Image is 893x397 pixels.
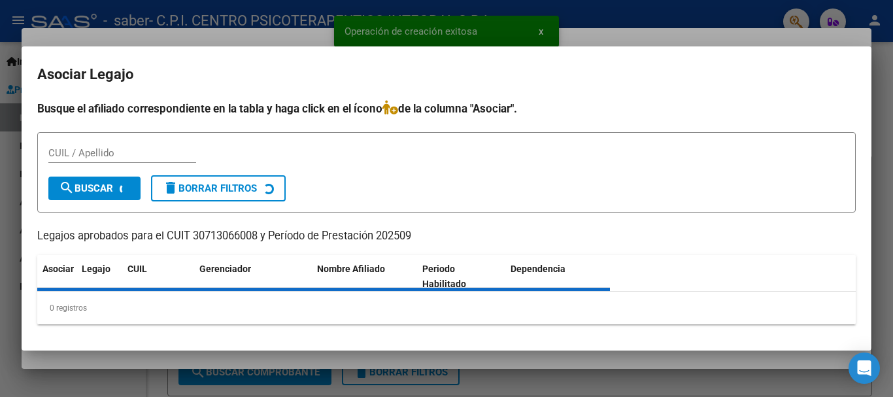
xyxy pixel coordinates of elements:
span: Asociar [42,264,74,274]
span: CUIL [127,264,147,274]
span: Gerenciador [199,264,251,274]
datatable-header-cell: Dependencia [505,255,611,298]
button: Borrar Filtros [151,175,286,201]
span: Dependencia [511,264,565,274]
span: Periodo Habilitado [422,264,466,289]
span: Legajo [82,264,110,274]
datatable-header-cell: CUIL [122,255,194,298]
div: 0 registros [37,292,856,324]
h4: Busque el afiliado correspondiente en la tabla y haga click en el ícono de la columna "Asociar". [37,100,856,117]
datatable-header-cell: Nombre Afiliado [312,255,417,298]
datatable-header-cell: Gerenciador [194,255,312,298]
mat-icon: delete [163,180,178,196]
mat-icon: search [59,180,75,196]
button: Buscar [48,177,141,200]
span: Buscar [59,182,113,194]
span: Nombre Afiliado [317,264,385,274]
datatable-header-cell: Asociar [37,255,76,298]
p: Legajos aprobados para el CUIT 30713066008 y Período de Prestación 202509 [37,228,856,245]
datatable-header-cell: Legajo [76,255,122,298]
h2: Asociar Legajo [37,62,856,87]
datatable-header-cell: Periodo Habilitado [417,255,505,298]
span: Borrar Filtros [163,182,257,194]
div: Open Intercom Messenger [849,353,880,384]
